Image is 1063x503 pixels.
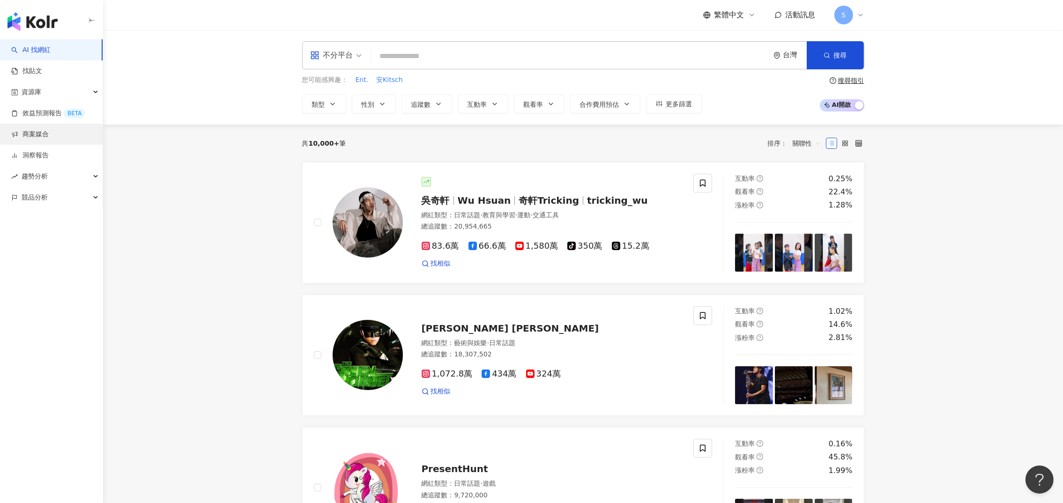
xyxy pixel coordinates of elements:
span: question-circle [757,175,763,182]
iframe: Help Scout Beacon - Open [1026,466,1054,494]
span: 10,000+ [309,140,340,147]
span: Ent. [356,75,369,85]
span: · [487,339,489,347]
img: logo [7,12,58,31]
span: 日常話題 [454,480,481,487]
button: 合作費用預估 [570,95,640,113]
div: 1.99% [829,466,853,476]
span: 互動率 [468,101,487,108]
a: 商案媒合 [11,130,49,139]
button: 類型 [302,95,346,113]
a: 洞察報告 [11,151,49,160]
div: 台灣 [783,51,807,59]
span: 434萬 [482,369,516,379]
span: 合作費用預估 [580,101,619,108]
span: 搜尋 [834,52,847,59]
img: post-image [735,234,773,272]
span: question-circle [757,440,763,447]
a: KOL Avatar[PERSON_NAME] [PERSON_NAME]網紅類型：藝術與娛樂·日常話題總追蹤數：18,307,5021,072.8萬434萬324萬找相似互動率question... [302,295,864,416]
button: 性別 [352,95,396,113]
span: 類型 [312,101,325,108]
a: searchAI 找網紅 [11,45,51,55]
span: question-circle [757,188,763,195]
span: PresentHunt [422,463,488,474]
span: 奇軒Tricking [519,195,579,206]
span: environment [773,52,781,59]
img: post-image [735,366,773,404]
span: 找相似 [431,387,451,396]
button: 安Kitsch [376,75,403,85]
span: 遊戲 [483,480,496,487]
div: 22.4% [829,187,853,197]
a: 找貼文 [11,67,42,76]
a: KOL Avatar吳奇軒Wu Hsuan奇軒Trickingtricking_wu網紅類型：日常話題·教育與學習·運動·交通工具總追蹤數：20,954,66583.6萬66.6萬1,580萬3... [302,162,864,283]
img: post-image [775,234,813,272]
span: 350萬 [567,241,602,251]
span: 324萬 [526,369,561,379]
span: 找相似 [431,259,451,268]
div: 搜尋指引 [838,77,864,84]
span: 藝術與娛樂 [454,339,487,347]
span: question-circle [830,77,836,84]
span: question-circle [757,321,763,327]
span: [PERSON_NAME] [PERSON_NAME] [422,323,599,334]
div: 2.81% [829,333,853,343]
div: 1.28% [829,200,853,210]
span: 您可能感興趣： [302,75,348,85]
span: question-circle [757,308,763,314]
span: 漲粉率 [735,334,755,341]
button: 觀看率 [514,95,565,113]
a: 找相似 [422,387,451,396]
span: Wu Hsuan [458,195,511,206]
div: 不分平台 [310,48,353,63]
button: 更多篩選 [646,95,702,113]
span: 更多篩選 [666,100,692,108]
div: 總追蹤數 ： 20,954,665 [422,222,683,231]
span: 繁體中文 [714,10,744,20]
span: 日常話題 [489,339,515,347]
span: 關聯性 [793,136,821,151]
span: 83.6萬 [422,241,459,251]
img: KOL Avatar [333,320,403,390]
img: post-image [775,366,813,404]
span: · [481,211,483,219]
img: post-image [815,234,853,272]
span: 1,072.8萬 [422,369,473,379]
div: 總追蹤數 ： 18,307,502 [422,350,683,359]
span: 漲粉率 [735,201,755,209]
span: 漲粉率 [735,466,755,474]
span: 趨勢分析 [22,166,48,187]
span: appstore [310,51,320,60]
span: 觀看率 [735,453,755,461]
span: 觀看率 [735,188,755,195]
span: question-circle [757,453,763,460]
button: 互動率 [458,95,508,113]
span: 觀看率 [524,101,543,108]
div: 45.8% [829,452,853,462]
span: · [515,211,517,219]
span: 競品分析 [22,187,48,208]
span: 吳奇軒 [422,195,450,206]
button: 搜尋 [807,41,864,69]
div: 網紅類型 ： [422,211,683,220]
span: · [481,480,483,487]
img: KOL Avatar [333,187,403,258]
span: 互動率 [735,307,755,315]
span: 性別 [362,101,375,108]
span: S [841,10,846,20]
img: post-image [815,366,853,404]
span: rise [11,173,18,180]
span: 66.6萬 [468,241,506,251]
div: 0.16% [829,439,853,449]
div: 總追蹤數 ： 9,720,000 [422,491,683,500]
span: 互動率 [735,175,755,182]
button: 追蹤數 [401,95,452,113]
span: question-circle [757,467,763,473]
span: 交通工具 [533,211,559,219]
span: 教育與學習 [483,211,515,219]
span: tricking_wu [587,195,648,206]
span: 運動 [517,211,530,219]
div: 14.6% [829,319,853,330]
button: Ent. [355,75,369,85]
div: 0.25% [829,174,853,184]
